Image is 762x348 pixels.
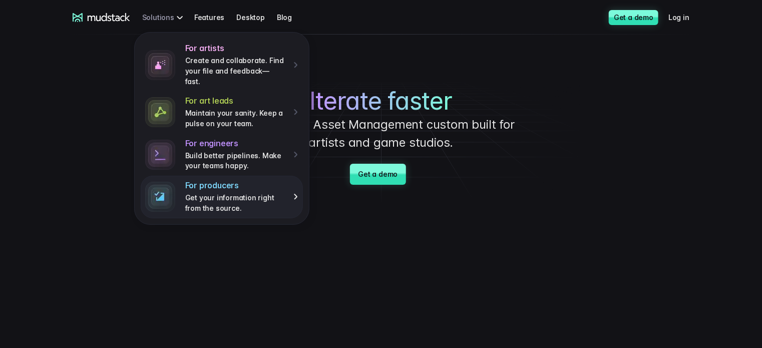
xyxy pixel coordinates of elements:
[145,140,175,170] img: stylized terminal icon
[668,8,701,27] a: Log in
[185,43,286,54] h4: For artists
[185,180,286,191] h4: For producers
[142,8,186,27] div: Solutions
[167,42,195,50] span: Job title
[310,87,453,116] span: Iterate faster
[145,182,175,212] img: stylized terminal icon
[141,134,303,176] a: For engineersBuild better pipelines. Make your teams happy.
[185,138,286,149] h4: For engineers
[185,151,286,171] p: Build better pipelines. Make your teams happy.
[167,83,214,91] span: Art team size
[185,56,286,87] p: Create and collaborate. Find your file and feedback— fast.
[609,10,658,25] a: Get a demo
[277,8,304,27] a: Blog
[185,193,286,213] p: Get your information right from the source.
[73,13,130,22] a: mudstack logo
[145,97,175,127] img: connected dots icon
[185,108,286,129] p: Maintain your sanity. Keep a pulse on your team.
[145,50,175,80] img: spray paint icon
[350,164,406,185] a: Get a demo
[167,1,205,9] span: Last name
[141,176,303,218] a: For producersGet your information right from the source.
[185,96,286,106] h4: For art leads
[12,181,117,190] span: Work with outsourced artists?
[231,116,531,152] p: with Digital Asset Management custom built for artists and game studios.
[141,39,303,91] a: For artistsCreate and collaborate. Find your file and feedback— fast.
[141,91,303,133] a: For art leadsMaintain your sanity. Keep a pulse on your team.
[236,8,277,27] a: Desktop
[194,8,236,27] a: Features
[3,182,9,188] input: Work with outsourced artists?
